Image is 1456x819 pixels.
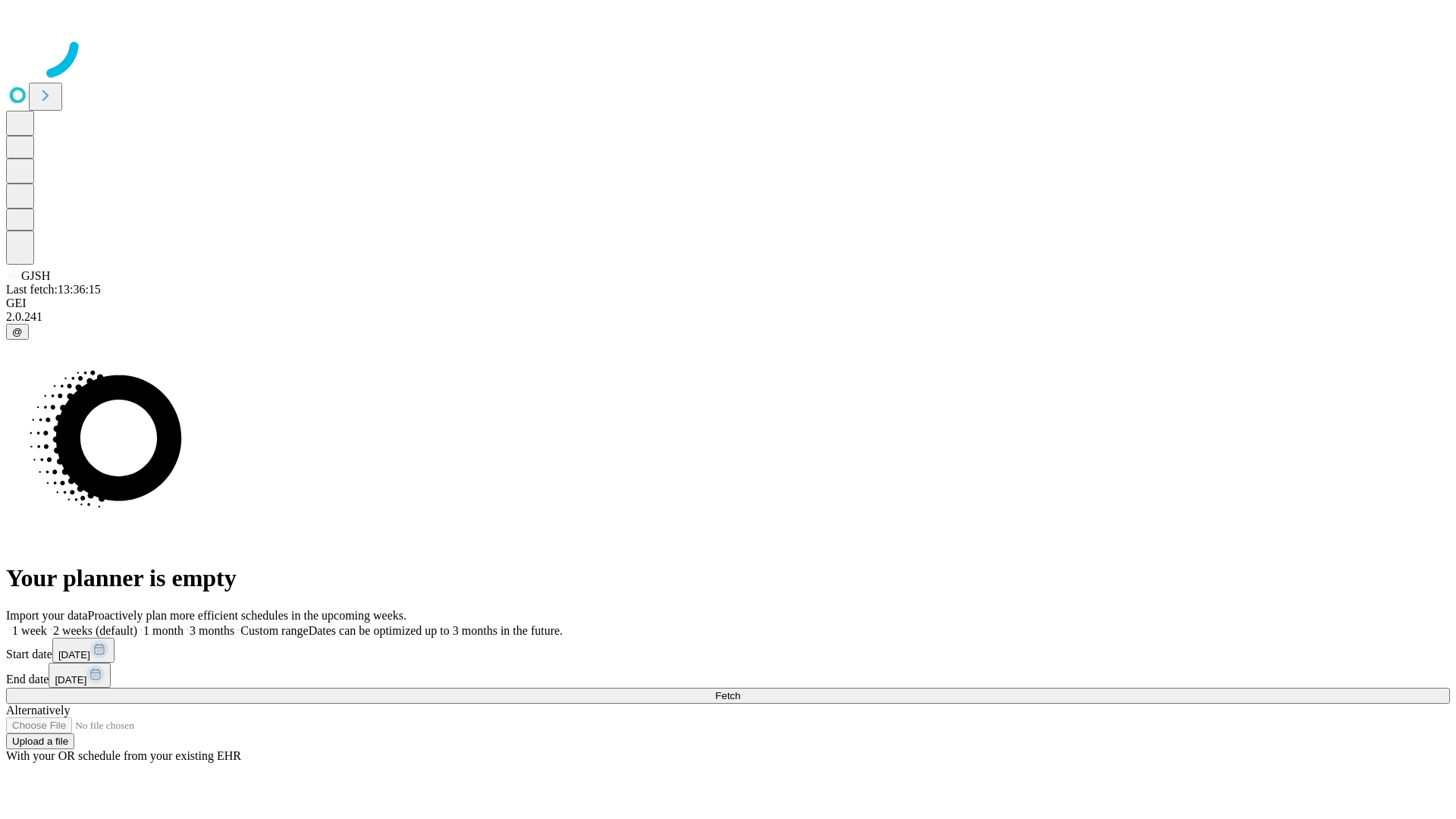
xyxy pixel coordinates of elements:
[143,624,184,637] span: 1 month
[55,674,86,686] span: [DATE]
[190,624,234,637] span: 3 months
[6,310,1450,324] div: 2.0.241
[6,609,88,622] span: Import your data
[6,564,1450,592] h1: Your planner is empty
[52,638,115,663] button: [DATE]
[6,733,74,749] button: Upload a file
[49,663,111,688] button: [DATE]
[6,324,29,340] button: @
[6,749,241,762] span: With your OR schedule from your existing EHR
[53,624,137,637] span: 2 weeks (default)
[309,624,563,637] span: Dates can be optimized up to 3 months in the future.
[88,609,406,622] span: Proactively plan more efficient schedules in the upcoming weeks.
[240,624,308,637] span: Custom range
[21,269,50,282] span: GJSH
[6,704,70,717] span: Alternatively
[715,690,740,701] span: Fetch
[12,326,23,337] span: @
[6,663,1450,688] div: End date
[58,649,90,661] span: [DATE]
[6,638,1450,663] div: Start date
[6,283,101,296] span: Last fetch: 13:36:15
[6,688,1450,704] button: Fetch
[6,297,1450,310] div: GEI
[12,624,47,637] span: 1 week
